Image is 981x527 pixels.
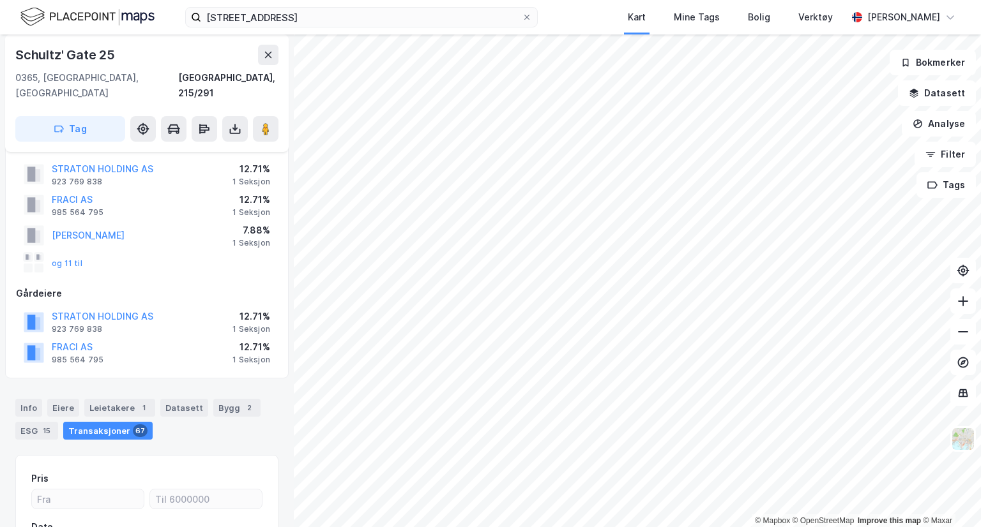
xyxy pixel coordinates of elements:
[137,401,150,414] div: 1
[84,399,155,417] div: Leietakere
[15,116,125,142] button: Tag
[915,142,976,167] button: Filter
[15,70,178,101] div: 0365, [GEOGRAPHIC_DATA], [GEOGRAPHIC_DATA]
[902,111,976,137] button: Analyse
[232,324,270,334] div: 1 Seksjon
[232,161,270,177] div: 12.71%
[867,10,940,25] div: [PERSON_NAME]
[213,399,261,417] div: Bygg
[32,489,144,508] input: Fra
[748,10,770,25] div: Bolig
[917,466,981,527] iframe: Chat Widget
[52,207,103,218] div: 985 564 795
[15,399,42,417] div: Info
[243,401,255,414] div: 2
[858,516,921,525] a: Improve this map
[52,177,102,187] div: 923 769 838
[917,466,981,527] div: Kontrollprogram for chat
[20,6,155,28] img: logo.f888ab2527a4732fd821a326f86c7f29.svg
[52,355,103,365] div: 985 564 795
[793,516,855,525] a: OpenStreetMap
[31,471,49,486] div: Pris
[178,70,278,101] div: [GEOGRAPHIC_DATA], 215/291
[628,10,646,25] div: Kart
[890,50,976,75] button: Bokmerker
[15,422,58,440] div: ESG
[674,10,720,25] div: Mine Tags
[232,223,270,238] div: 7.88%
[798,10,833,25] div: Verktøy
[150,489,262,508] input: Til 6000000
[47,399,79,417] div: Eiere
[15,45,118,65] div: Schultz' Gate 25
[16,286,278,301] div: Gårdeiere
[951,427,975,451] img: Z
[160,399,208,417] div: Datasett
[232,192,270,207] div: 12.71%
[232,207,270,218] div: 1 Seksjon
[916,172,976,198] button: Tags
[40,424,53,437] div: 15
[201,8,522,27] input: Søk på adresse, matrikkel, gårdeiere, leietakere eller personer
[52,324,102,334] div: 923 769 838
[232,309,270,324] div: 12.71%
[232,339,270,355] div: 12.71%
[755,516,790,525] a: Mapbox
[133,424,148,437] div: 67
[63,422,153,440] div: Transaksjoner
[232,355,270,365] div: 1 Seksjon
[898,80,976,106] button: Datasett
[232,177,270,187] div: 1 Seksjon
[232,238,270,248] div: 1 Seksjon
